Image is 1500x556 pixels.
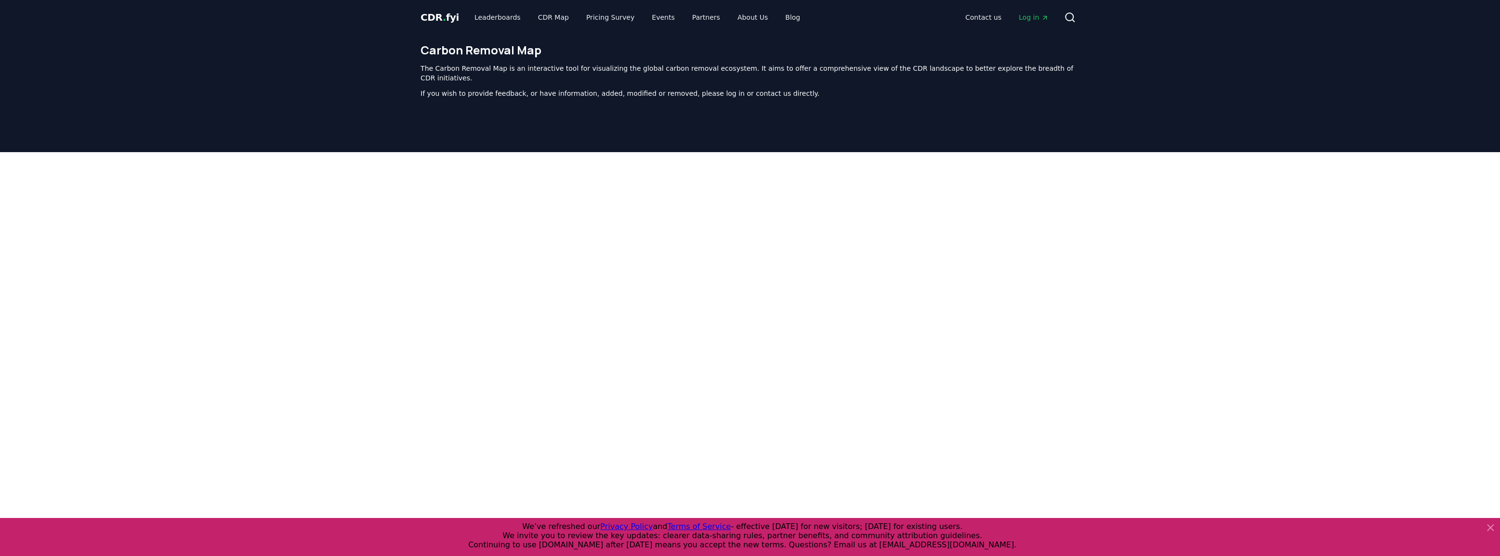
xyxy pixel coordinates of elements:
[644,9,682,26] a: Events
[958,9,1056,26] nav: Main
[421,64,1079,83] p: The Carbon Removal Map is an interactive tool for visualizing the global carbon removal ecosystem...
[730,9,776,26] a: About Us
[467,9,528,26] a: Leaderboards
[421,12,459,23] span: CDR fyi
[421,11,459,24] a: CDR.fyi
[958,9,1009,26] a: Contact us
[467,9,808,26] nav: Main
[421,42,1079,58] h1: Carbon Removal Map
[684,9,728,26] a: Partners
[579,9,642,26] a: Pricing Survey
[443,12,446,23] span: .
[421,89,1079,98] p: If you wish to provide feedback, or have information, added, modified or removed, please log in o...
[1019,13,1049,22] span: Log in
[777,9,808,26] a: Blog
[1011,9,1056,26] a: Log in
[530,9,577,26] a: CDR Map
